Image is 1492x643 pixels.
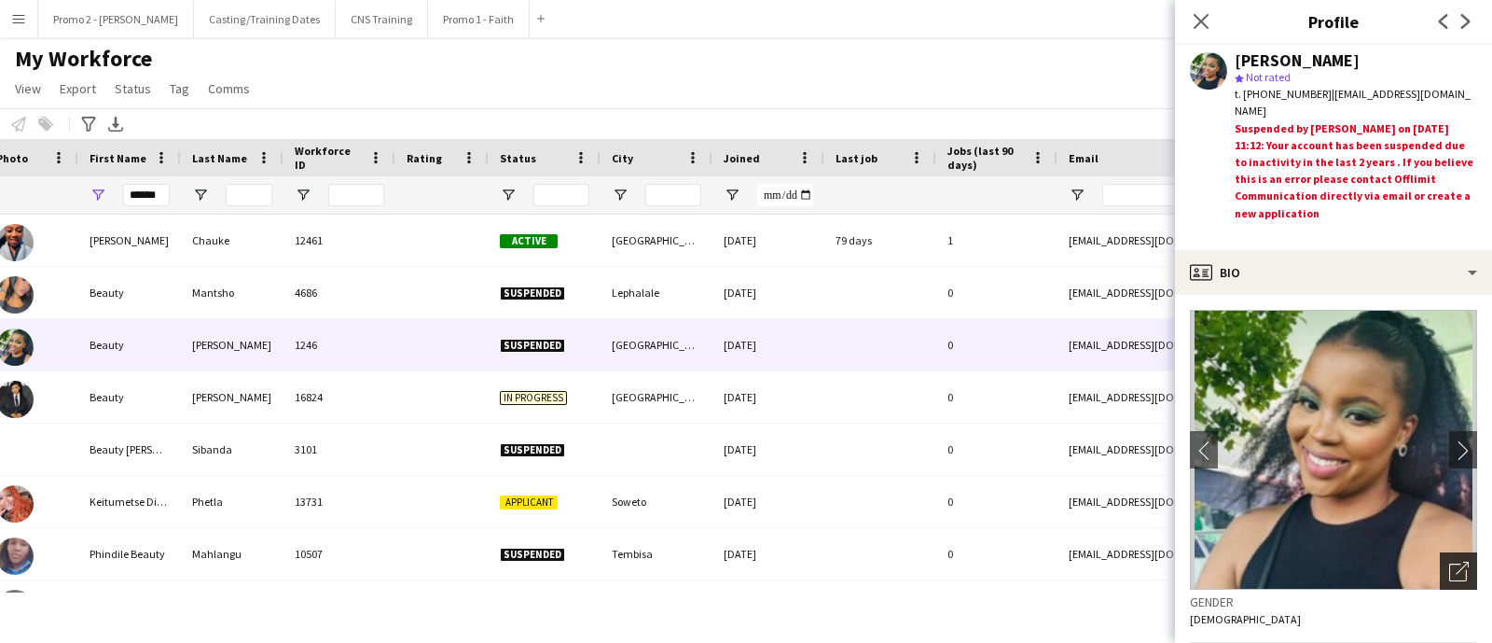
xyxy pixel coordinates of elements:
div: [EMAIL_ADDRESS][DOMAIN_NAME] [1057,528,1430,580]
input: Joined Filter Input [757,184,813,206]
div: [DATE] [712,371,824,423]
div: [DATE] [712,267,824,318]
div: [DATE] [712,215,824,266]
div: [PERSON_NAME] [78,215,181,266]
a: View [7,77,48,101]
div: Beauty [78,267,181,318]
a: Tag [162,77,197,101]
span: My Workforce [15,45,152,73]
span: Jobs (last 90 days) [947,144,1024,172]
input: Last Name Filter Input [226,184,272,206]
div: [DATE] [712,528,824,580]
div: 12461 [283,215,395,266]
h3: Profile [1175,9,1492,34]
div: Bio [1175,250,1492,295]
div: 4686 [283,267,395,318]
div: 79 days [824,215,936,266]
button: Open Filter Menu [500,187,517,203]
div: 10507 [283,528,395,580]
div: 1246 [283,319,395,370]
a: Comms [200,77,257,101]
a: Export [52,77,104,101]
div: [GEOGRAPHIC_DATA] [601,215,712,266]
div: 13731 [283,476,395,527]
div: Soweto [601,476,712,527]
span: Status [115,80,151,97]
div: [GEOGRAPHIC_DATA] [601,319,712,370]
div: Beauty [78,319,181,370]
span: Rating [407,151,442,165]
span: Email [1069,151,1098,165]
span: Not rated [1246,70,1291,84]
span: Workforce ID [295,144,362,172]
div: [EMAIL_ADDRESS][DOMAIN_NAME] [1057,424,1430,475]
div: 0 [936,267,1057,318]
span: Suspended [500,548,565,562]
div: [PERSON_NAME] [181,371,283,423]
span: Last job [836,151,877,165]
span: Active [500,234,558,248]
div: [EMAIL_ADDRESS][DOMAIN_NAME] [1057,215,1430,266]
span: Suspended [500,443,565,457]
div: 3101 [283,424,395,475]
div: [EMAIL_ADDRESS][DOMAIN_NAME] [1057,319,1430,370]
button: Casting/Training Dates [194,1,336,37]
input: Status Filter Input [533,184,589,206]
div: Beauty [PERSON_NAME] [78,424,181,475]
a: Status [107,77,159,101]
div: [PERSON_NAME] [1235,52,1360,69]
span: View [15,80,41,97]
app-action-btn: Export XLSX [104,113,127,135]
div: [EMAIL_ADDRESS][DOMAIN_NAME] [1057,580,1430,632]
button: Open Filter Menu [724,187,740,203]
div: Hlakaza [181,580,283,632]
div: Tembisa [601,528,712,580]
input: Email Filter Input [1102,184,1419,206]
div: Chauke [181,215,283,266]
div: Keitumetse Diketso Beauty [78,476,181,527]
span: Last Name [192,151,247,165]
button: Open Filter Menu [1069,187,1085,203]
button: Open Filter Menu [612,187,629,203]
span: First Name [90,151,146,165]
div: 16824 [283,371,395,423]
div: 13804 [283,580,395,632]
div: [DATE] [712,424,824,475]
div: Pumeza beauty [78,580,181,632]
span: Tag [170,80,189,97]
span: Suspended [500,287,565,301]
div: [DATE] [712,580,824,632]
app-action-btn: Advanced filters [77,113,100,135]
span: Comms [208,80,250,97]
span: City [612,151,633,165]
div: [GEOGRAPHIC_DATA] [601,371,712,423]
div: [EMAIL_ADDRESS][DOMAIN_NAME] [1057,267,1430,318]
div: 0 [936,580,1057,632]
div: [GEOGRAPHIC_DATA] [601,580,712,632]
button: Open Filter Menu [90,187,106,203]
div: 0 [936,424,1057,475]
span: Applicant [500,496,558,510]
div: Suspended by [PERSON_NAME] on [DATE] 11:12: Your account has been suspended due to inactivity in ... [1235,120,1477,243]
div: [EMAIL_ADDRESS][DOMAIN_NAME] [1057,371,1430,423]
div: 0 [936,476,1057,527]
input: First Name Filter Input [123,184,170,206]
div: [EMAIL_ADDRESS][DOMAIN_NAME] [1057,476,1430,527]
span: t. [PHONE_NUMBER] [1235,87,1332,101]
div: [DATE] [712,476,824,527]
button: Promo 2 - [PERSON_NAME] [38,1,194,37]
div: 0 [936,371,1057,423]
input: Workforce ID Filter Input [328,184,384,206]
div: Lephalale [601,267,712,318]
button: Open Filter Menu [295,187,311,203]
input: City Filter Input [645,184,701,206]
div: 0 [936,528,1057,580]
span: [DEMOGRAPHIC_DATA] [1190,612,1301,626]
div: Sibanda [181,424,283,475]
h3: Gender [1190,594,1477,610]
span: Export [60,80,96,97]
div: Phetla [181,476,283,527]
button: Promo 1 - Faith [428,1,530,37]
div: 0 [936,319,1057,370]
div: [DATE] [712,319,824,370]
